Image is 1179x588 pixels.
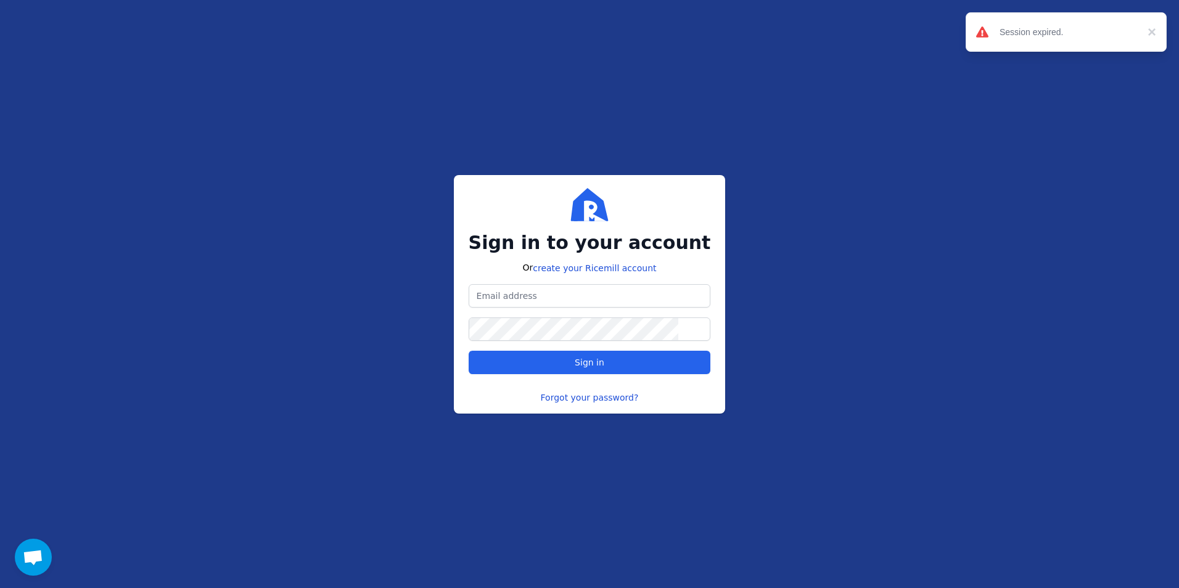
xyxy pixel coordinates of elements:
[570,185,609,224] img: Ricemill Logo
[15,539,52,576] div: Open chat
[541,391,639,404] a: Forgot your password?
[575,357,604,367] span: Sign in
[469,285,710,307] input: Email address
[469,232,711,254] h2: Sign in to your account
[469,351,711,374] button: Sign in
[522,261,656,274] p: Or
[1000,26,1141,38] div: Session expired.
[1141,25,1156,39] button: close
[533,263,656,273] a: create your Ricemill account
